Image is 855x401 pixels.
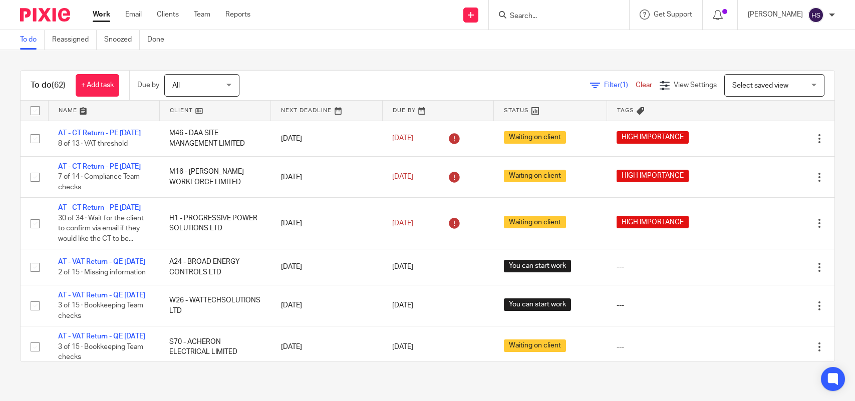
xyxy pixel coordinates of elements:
[271,156,382,197] td: [DATE]
[392,220,413,227] span: [DATE]
[58,343,143,361] span: 3 of 15 · Bookkeeping Team checks
[58,302,143,319] span: 3 of 15 · Bookkeeping Team checks
[604,82,636,89] span: Filter
[392,343,413,350] span: [DATE]
[504,339,566,352] span: Waiting on client
[732,82,788,89] span: Select saved view
[194,10,210,20] a: Team
[271,285,382,326] td: [DATE]
[504,216,566,228] span: Waiting on client
[504,260,571,272] span: You can start work
[104,30,140,50] a: Snoozed
[225,10,250,20] a: Reports
[392,264,413,271] span: [DATE]
[76,74,119,97] a: + Add task
[137,80,159,90] p: Due by
[159,121,270,156] td: M46 - DAA SITE MANAGEMENT LIMITED
[58,215,144,242] span: 30 of 34 · Wait for the client to confirm via email if they would like the CT to be...
[271,121,382,156] td: [DATE]
[617,170,689,182] span: HIGH IMPORTANCE
[654,11,692,18] span: Get Support
[58,333,145,340] a: AT - VAT Return - QE [DATE]
[392,135,413,142] span: [DATE]
[20,8,70,22] img: Pixie
[52,81,66,89] span: (62)
[808,7,824,23] img: svg%3E
[271,198,382,249] td: [DATE]
[617,262,713,272] div: ---
[58,269,146,276] span: 2 of 15 · Missing information
[620,82,628,89] span: (1)
[748,10,803,20] p: [PERSON_NAME]
[172,82,180,89] span: All
[159,198,270,249] td: H1 - PROGRESSIVE POWER SOLUTIONS LTD
[617,342,713,352] div: ---
[504,131,566,144] span: Waiting on client
[636,82,652,89] a: Clear
[58,292,145,299] a: AT - VAT Return - QE [DATE]
[125,10,142,20] a: Email
[159,326,270,367] td: S70 - ACHERON ELECTRICAL LIMITED
[674,82,717,89] span: View Settings
[58,258,145,265] a: AT - VAT Return - QE [DATE]
[504,298,571,311] span: You can start work
[617,131,689,144] span: HIGH IMPORTANCE
[159,285,270,326] td: W26 - WATTECHSOLUTIONS LTD
[504,170,566,182] span: Waiting on client
[93,10,110,20] a: Work
[509,12,599,21] input: Search
[58,140,128,147] span: 8 of 13 · VAT threshold
[20,30,45,50] a: To do
[271,326,382,367] td: [DATE]
[58,204,141,211] a: AT - CT Return - PE [DATE]
[159,249,270,285] td: A24 - BROAD ENERGY CONTROLS LTD
[392,173,413,180] span: [DATE]
[271,249,382,285] td: [DATE]
[157,10,179,20] a: Clients
[31,80,66,91] h1: To do
[159,156,270,197] td: M16 - [PERSON_NAME] WORKFORCE LIMITED
[58,163,141,170] a: AT - CT Return - PE [DATE]
[617,216,689,228] span: HIGH IMPORTANCE
[617,300,713,310] div: ---
[58,130,141,137] a: AT - CT Return - PE [DATE]
[392,302,413,309] span: [DATE]
[58,174,140,191] span: 7 of 14 · Compliance Team checks
[147,30,172,50] a: Done
[617,108,634,113] span: Tags
[52,30,97,50] a: Reassigned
